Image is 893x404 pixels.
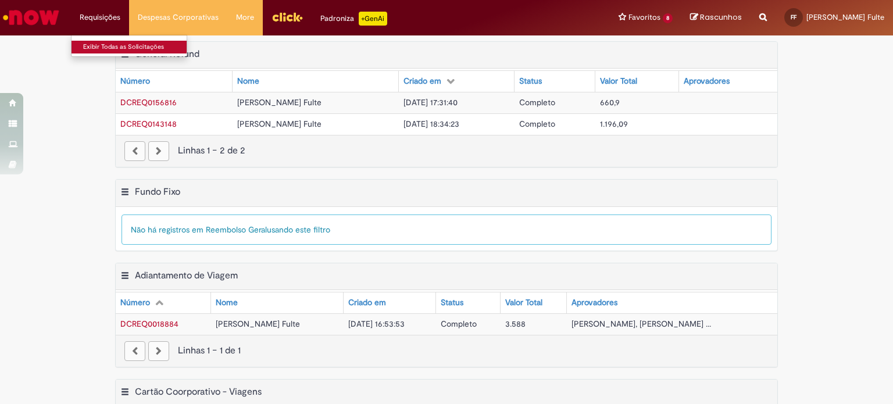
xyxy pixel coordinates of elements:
[71,35,187,57] ul: Requisições
[571,297,617,309] div: Aprovadores
[138,12,219,23] span: Despesas Corporativas
[237,76,259,87] div: Nome
[120,319,178,329] a: Abrir Registro: DCREQ0018884
[441,297,463,309] div: Status
[236,12,254,23] span: More
[403,119,459,129] span: [DATE] 18:34:23
[120,319,178,329] span: DCREQ0018884
[120,186,130,201] button: Fundo Fixo Menu de contexto
[124,144,769,158] div: Linhas 1 − 2 de 2
[505,297,542,309] div: Valor Total
[135,270,238,281] h2: Adiantamento de Viagem
[267,224,330,235] span: usando este filtro
[359,12,387,26] p: +GenAi
[571,319,711,329] span: [PERSON_NAME], [PERSON_NAME] ...
[600,119,628,129] span: 1.196,09
[122,214,771,245] div: Não há registros em Reembolso Geral
[403,97,458,108] span: [DATE] 17:31:40
[116,135,777,167] nav: paginação
[690,12,742,23] a: Rascunhos
[519,76,542,87] div: Status
[135,387,262,398] h2: Cartão Coorporativo - Viagens
[216,297,238,309] div: Nome
[441,319,477,329] span: Completo
[237,97,322,108] span: [PERSON_NAME] Fulte
[600,76,637,87] div: Valor Total
[403,76,441,87] div: Criado em
[519,97,555,108] span: Completo
[806,12,884,22] span: [PERSON_NAME] Fulte
[116,335,777,367] nav: paginação
[791,13,796,21] span: FF
[120,97,177,108] span: DCREQ0156816
[124,344,769,357] div: Linhas 1 − 1 de 1
[272,8,303,26] img: click_logo_yellow_360x200.png
[1,6,61,29] img: ServiceNow
[120,76,150,87] div: Número
[80,12,120,23] span: Requisições
[120,297,150,309] div: Número
[120,119,177,129] span: DCREQ0143148
[320,12,387,26] div: Padroniza
[237,119,322,129] span: [PERSON_NAME] Fulte
[519,119,555,129] span: Completo
[684,76,730,87] div: Aprovadores
[135,186,180,198] h2: Fundo Fixo
[120,119,177,129] a: Abrir Registro: DCREQ0143148
[135,48,199,60] h2: General Refund
[505,319,526,329] span: 3.588
[120,270,130,285] button: Adiantamento de Viagem Menu de contexto
[628,12,660,23] span: Favoritos
[120,386,130,401] button: Cartão Coorporativo - Viagens Menu de contexto
[120,97,177,108] a: Abrir Registro: DCREQ0156816
[348,297,386,309] div: Criado em
[700,12,742,23] span: Rascunhos
[348,319,405,329] span: [DATE] 16:53:53
[663,13,673,23] span: 8
[216,319,300,329] span: [PERSON_NAME] Fulte
[600,97,620,108] span: 660,9
[72,41,199,53] a: Exibir Todas as Solicitações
